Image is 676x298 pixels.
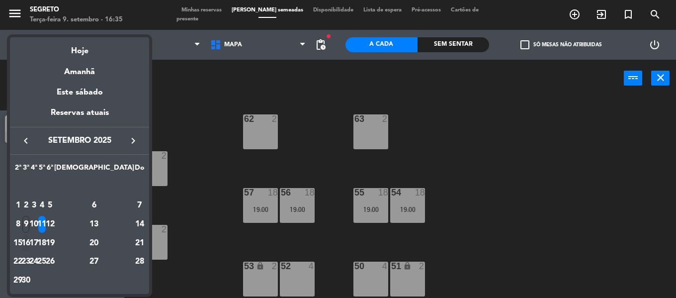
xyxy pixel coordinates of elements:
[134,215,145,234] td: 14 de setembro de 2025
[46,197,54,215] td: 5 de setembro de 2025
[14,253,22,272] td: 22 de setembro de 2025
[38,215,46,234] td: 11 de setembro de 2025
[10,79,149,106] div: Este sábado
[30,254,38,271] div: 24
[124,134,142,147] button: keyboard_arrow_right
[30,216,38,233] div: 10
[22,197,30,214] div: 2
[134,253,145,272] td: 28 de setembro de 2025
[10,37,149,58] div: Hoje
[38,253,46,272] td: 25 de setembro de 2025
[46,215,54,234] td: 12 de setembro de 2025
[46,253,54,272] td: 26 de setembro de 2025
[35,134,124,147] span: setembro 2025
[17,134,35,147] button: keyboard_arrow_left
[22,272,30,289] div: 30
[54,162,134,178] th: Sábado
[46,235,54,252] div: 19
[54,215,134,234] td: 13 de setembro de 2025
[22,235,30,252] div: 16
[38,234,46,253] td: 18 de setembro de 2025
[54,253,134,272] td: 27 de setembro de 2025
[46,197,54,214] div: 5
[38,197,46,215] td: 4 de setembro de 2025
[14,178,145,197] td: SET
[22,216,30,233] div: 9
[22,215,30,234] td: 9 de setembro de 2025
[14,215,22,234] td: 8 de setembro de 2025
[14,254,22,271] div: 22
[22,253,30,272] td: 23 de setembro de 2025
[30,253,38,272] td: 24 de setembro de 2025
[58,197,130,214] div: 6
[58,216,130,233] div: 13
[58,254,130,271] div: 27
[38,216,46,233] div: 11
[30,197,38,214] div: 3
[22,254,30,271] div: 23
[30,234,38,253] td: 17 de setembro de 2025
[134,162,145,178] th: Domingo
[38,235,46,252] div: 18
[46,216,54,233] div: 12
[38,162,46,178] th: Quinta-feira
[58,235,130,252] div: 20
[14,216,22,233] div: 8
[134,197,145,215] td: 7 de setembro de 2025
[135,235,145,252] div: 21
[38,197,46,214] div: 4
[30,197,38,215] td: 3 de setembro de 2025
[14,234,22,253] td: 15 de setembro de 2025
[134,234,145,253] td: 21 de setembro de 2025
[22,271,30,290] td: 30 de setembro de 2025
[14,235,22,252] div: 15
[46,162,54,178] th: Sexta-feira
[46,254,54,271] div: 26
[10,106,149,127] div: Reservas atuais
[38,254,46,271] div: 25
[22,197,30,215] td: 2 de setembro de 2025
[30,215,38,234] td: 10 de setembro de 2025
[135,254,145,271] div: 28
[135,197,145,214] div: 7
[14,197,22,214] div: 1
[14,162,22,178] th: Segunda-feira
[22,162,30,178] th: Terça-feira
[54,197,134,215] td: 6 de setembro de 2025
[20,135,32,147] i: keyboard_arrow_left
[10,58,149,79] div: Amanhã
[14,197,22,215] td: 1 de setembro de 2025
[46,234,54,253] td: 19 de setembro de 2025
[54,234,134,253] td: 20 de setembro de 2025
[14,272,22,289] div: 29
[30,162,38,178] th: Quarta-feira
[22,234,30,253] td: 16 de setembro de 2025
[135,216,145,233] div: 14
[14,271,22,290] td: 29 de setembro de 2025
[127,135,139,147] i: keyboard_arrow_right
[30,235,38,252] div: 17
